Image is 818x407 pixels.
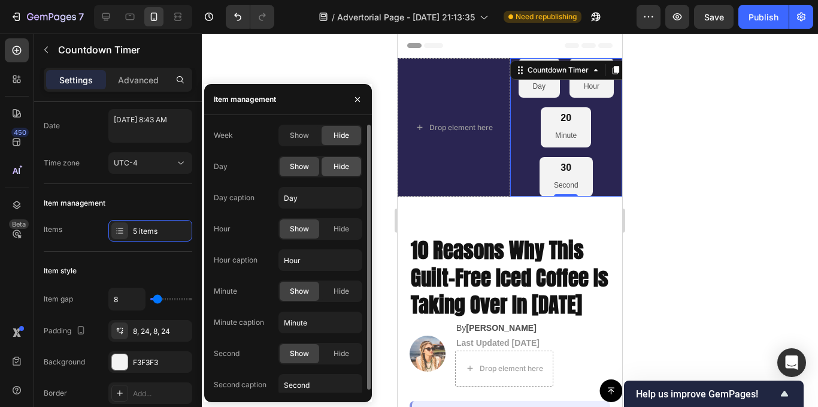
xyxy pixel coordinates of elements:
div: 8, 24, 8, 24 [133,326,189,337]
p: Settings [59,74,93,86]
button: 7 [5,5,89,29]
div: Padding [44,323,88,339]
div: Hour [214,224,231,234]
span: Show [290,161,309,172]
div: Item style [44,266,77,276]
div: Add... [133,388,189,399]
div: Minute caption [214,317,264,328]
button: Publish [738,5,789,29]
span: Show [290,130,309,141]
div: F3F3F3 [133,357,189,368]
span: Advertorial Page - [DATE] 21:13:35 [337,11,475,23]
iframe: Design area [398,34,622,407]
span: Hide [334,286,349,297]
span: Show [290,286,309,297]
p: Countdown Timer [58,43,187,57]
div: 5 items [133,226,189,237]
div: Border [44,388,67,399]
div: Second [214,348,240,359]
span: Show [290,348,309,359]
div: Items [44,224,62,235]
div: Second caption [214,379,266,390]
span: Help us improve GemPages! [636,388,777,400]
div: Item management [44,198,105,209]
div: Minute [214,286,237,297]
div: Day caption [214,192,255,203]
p: 7 [78,10,84,24]
div: Undo/Redo [226,5,274,29]
div: Open Intercom Messenger [777,348,806,377]
div: Background [44,357,85,367]
div: Item gap [44,294,73,305]
span: Save [704,12,724,22]
span: Hide [334,224,349,234]
div: Date [44,120,60,131]
span: Need republishing [516,11,577,22]
div: Publish [749,11,778,23]
span: UTC-4 [114,158,138,167]
input: Auto [109,288,145,310]
span: / [332,11,335,23]
p: Advanced [118,74,159,86]
div: Time zone [44,158,80,168]
div: 450 [11,128,29,137]
button: Save [694,5,734,29]
span: Show [290,224,309,234]
button: Show survey - Help us improve GemPages! [636,387,792,401]
div: Week [214,130,233,141]
div: Day [214,161,228,172]
span: Hide [334,161,349,172]
div: Hour caption [214,255,257,266]
div: Beta [9,219,29,229]
div: Item management [214,94,276,105]
button: UTC-4 [108,152,192,174]
span: Hide [334,348,349,359]
span: Hide [334,130,349,141]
